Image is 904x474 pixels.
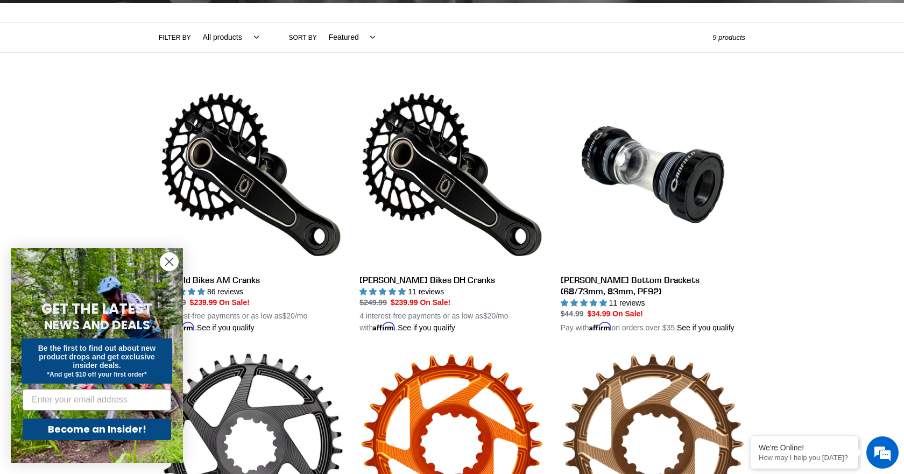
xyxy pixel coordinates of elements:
[759,443,850,452] div: We're Online!
[759,454,850,462] p: How may I help you today?
[712,33,745,41] span: 9 products
[38,344,156,370] span: Be the first to find out about new product drops and get exclusive insider deals.
[41,299,152,319] span: GET THE LATEST
[160,252,179,271] button: Close dialog
[44,316,150,334] span: NEWS AND DEALS
[23,389,171,411] input: Enter your email address
[23,419,171,440] button: Become an Insider!
[47,371,146,378] span: *And get $10 off your first order*
[159,33,191,43] label: Filter by
[289,33,317,43] label: Sort by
